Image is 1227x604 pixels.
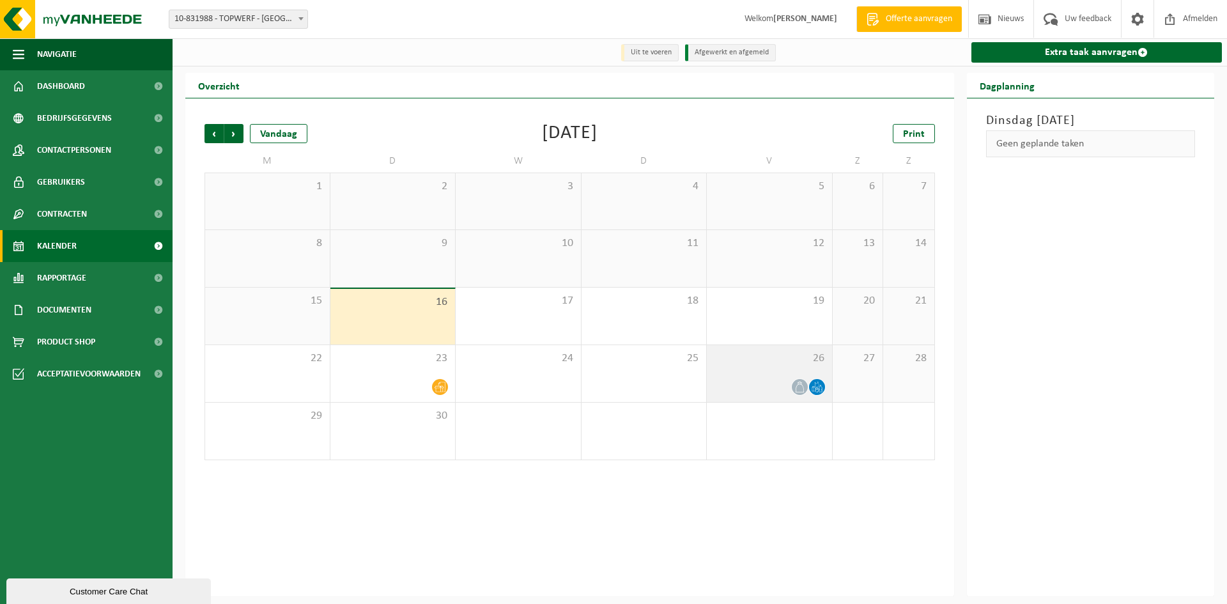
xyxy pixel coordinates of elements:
[212,236,323,251] span: 8
[37,230,77,262] span: Kalender
[713,352,826,366] span: 26
[685,44,776,61] li: Afgewerkt en afgemeld
[971,42,1223,63] a: Extra taak aanvragen
[37,166,85,198] span: Gebruikers
[986,111,1196,130] h3: Dinsdag [DATE]
[890,180,927,194] span: 7
[839,352,877,366] span: 27
[37,198,87,230] span: Contracten
[621,44,679,61] li: Uit te voeren
[542,124,598,143] div: [DATE]
[893,124,935,143] a: Print
[588,236,700,251] span: 11
[588,180,700,194] span: 4
[6,576,213,604] iframe: chat widget
[337,352,449,366] span: 23
[833,150,884,173] td: Z
[204,150,330,173] td: M
[462,236,575,251] span: 10
[37,134,111,166] span: Contactpersonen
[707,150,833,173] td: V
[212,180,323,194] span: 1
[337,180,449,194] span: 2
[337,295,449,309] span: 16
[212,409,323,423] span: 29
[773,14,837,24] strong: [PERSON_NAME]
[330,150,456,173] td: D
[967,73,1047,98] h2: Dagplanning
[890,352,927,366] span: 28
[37,358,141,390] span: Acceptatievoorwaarden
[462,180,575,194] span: 3
[250,124,307,143] div: Vandaag
[37,102,112,134] span: Bedrijfsgegevens
[856,6,962,32] a: Offerte aanvragen
[337,409,449,423] span: 30
[582,150,707,173] td: D
[37,70,85,102] span: Dashboard
[169,10,307,28] span: 10-831988 - TOPWERF - WILRIJK
[713,236,826,251] span: 12
[903,129,925,139] span: Print
[37,294,91,326] span: Documenten
[37,262,86,294] span: Rapportage
[456,150,582,173] td: W
[890,236,927,251] span: 14
[839,236,877,251] span: 13
[204,124,224,143] span: Vorige
[212,294,323,308] span: 15
[37,38,77,70] span: Navigatie
[169,10,308,29] span: 10-831988 - TOPWERF - WILRIJK
[713,180,826,194] span: 5
[883,13,955,26] span: Offerte aanvragen
[883,150,934,173] td: Z
[185,73,252,98] h2: Overzicht
[462,294,575,308] span: 17
[839,294,877,308] span: 20
[224,124,243,143] span: Volgende
[37,326,95,358] span: Product Shop
[588,352,700,366] span: 25
[713,294,826,308] span: 19
[337,236,449,251] span: 9
[212,352,323,366] span: 22
[890,294,927,308] span: 21
[462,352,575,366] span: 24
[839,180,877,194] span: 6
[588,294,700,308] span: 18
[986,130,1196,157] div: Geen geplande taken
